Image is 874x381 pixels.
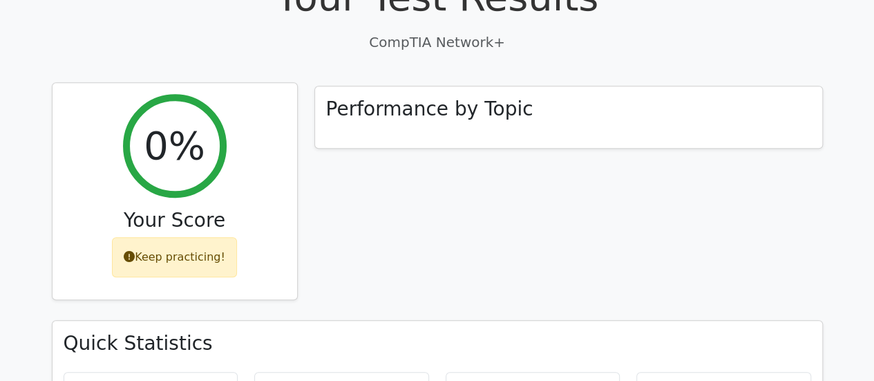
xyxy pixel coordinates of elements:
h3: Your Score [64,209,286,232]
h2: 0% [144,122,205,169]
h3: Quick Statistics [64,332,811,355]
h3: Performance by Topic [326,97,533,121]
p: CompTIA Network+ [52,32,823,53]
div: Keep practicing! [112,237,237,277]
